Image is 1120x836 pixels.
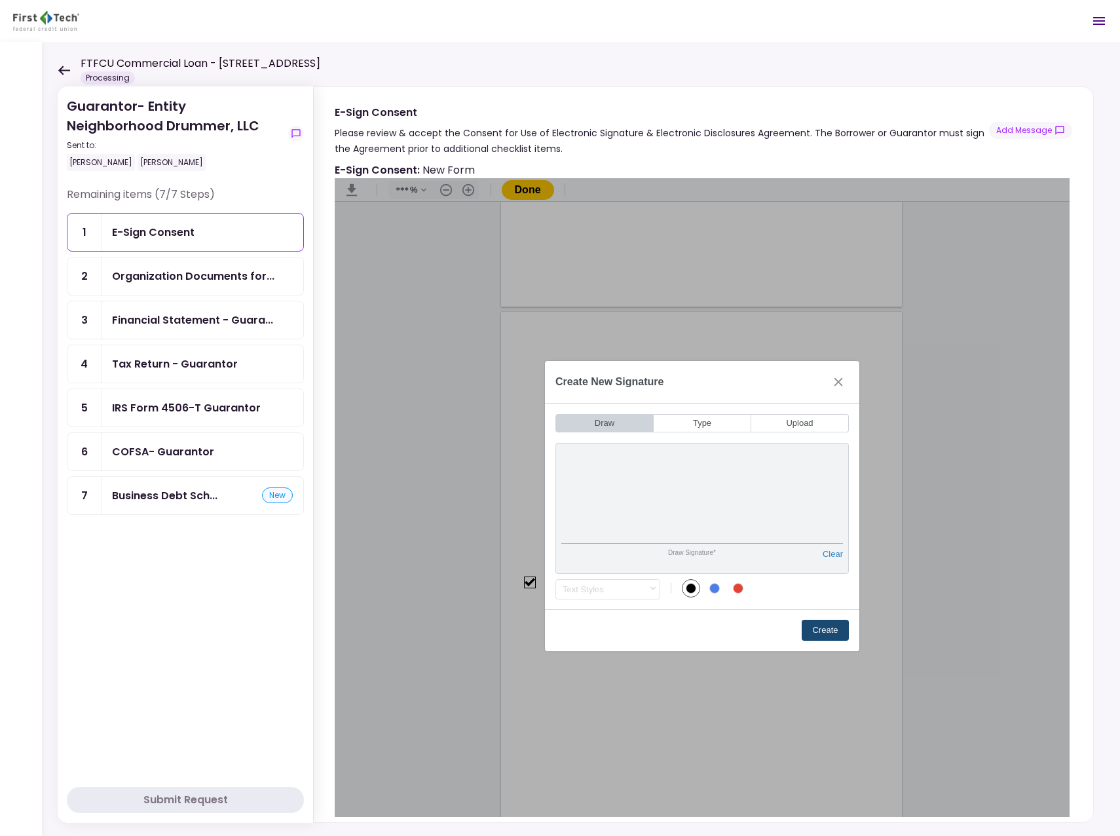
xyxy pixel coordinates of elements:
[67,477,102,514] div: 7
[262,487,293,503] div: new
[67,432,304,471] a: 6COFSA- Guarantor
[67,187,304,213] div: Remaining items (7/7 Steps)
[67,476,304,515] a: 7Business Debt Schedulenew
[81,56,320,71] h1: FTFCU Commercial Loan - [STREET_ADDRESS]
[67,389,102,427] div: 5
[67,154,135,171] div: [PERSON_NAME]
[112,444,214,460] div: COFSA- Guarantor
[989,122,1072,139] button: show-messages
[138,154,206,171] div: [PERSON_NAME]
[112,268,274,284] div: Organization Documents for Guaranty Entity
[67,345,304,383] a: 4Tax Return - Guarantor
[67,257,102,295] div: 2
[67,787,304,813] button: Submit Request
[112,224,195,240] div: E-Sign Consent
[143,792,228,808] div: Submit Request
[67,213,304,252] a: 1E-Sign Consent
[112,487,217,504] div: Business Debt Schedule
[67,345,102,383] div: 4
[67,140,283,151] div: Sent to:
[67,214,102,251] div: 1
[313,86,1094,823] div: E-Sign ConsentPlease review & accept the Consent for Use of Electronic Signature & Electronic Dis...
[67,301,102,339] div: 3
[112,312,273,328] div: Financial Statement - Guarantor
[335,125,989,157] div: Please review & accept the Consent for Use of Electronic Signature & Electronic Disclosures Agree...
[335,162,420,178] strong: E-Sign Consent :
[13,11,79,31] img: Partner icon
[67,301,304,339] a: 3Financial Statement - Guarantor
[67,433,102,470] div: 6
[335,162,475,178] div: New Form
[81,71,135,85] div: Processing
[112,400,261,416] div: IRS Form 4506-T Guarantor
[67,96,283,171] div: Guarantor- Entity Neighborhood Drummer, LLC
[112,356,238,372] div: Tax Return - Guarantor
[67,257,304,295] a: 2Organization Documents for Guaranty Entity
[288,126,304,142] button: show-messages
[67,389,304,427] a: 5IRS Form 4506-T Guarantor
[335,104,989,121] div: E-Sign Consent
[1083,5,1115,37] button: Open menu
